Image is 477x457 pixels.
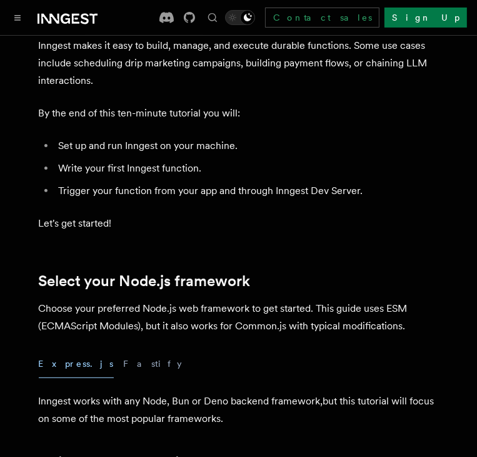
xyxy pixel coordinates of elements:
button: Toggle dark mode [225,10,255,25]
li: Write your first Inngest function. [55,160,439,177]
button: Fastify [124,350,183,378]
li: Trigger your function from your app and through Inngest Dev Server. [55,182,439,200]
a: Contact sales [265,8,379,28]
p: By the end of this ten-minute tutorial you will: [39,105,439,122]
button: Toggle navigation [10,10,25,25]
a: Sign Up [384,8,467,28]
button: Express.js [39,350,114,378]
p: Let's get started! [39,215,439,232]
p: Inngest works with any Node, Bun or Deno backend framework,but this tutorial will focus on some o... [39,393,439,428]
p: Choose your preferred Node.js web framework to get started. This guide uses ESM (ECMAScript Modul... [39,300,439,335]
button: Find something... [205,10,220,25]
a: Select your Node.js framework [39,272,251,290]
li: Set up and run Inngest on your machine. [55,137,439,155]
p: Inngest makes it easy to build, manage, and execute durable functions. Some use cases include sch... [39,37,439,90]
